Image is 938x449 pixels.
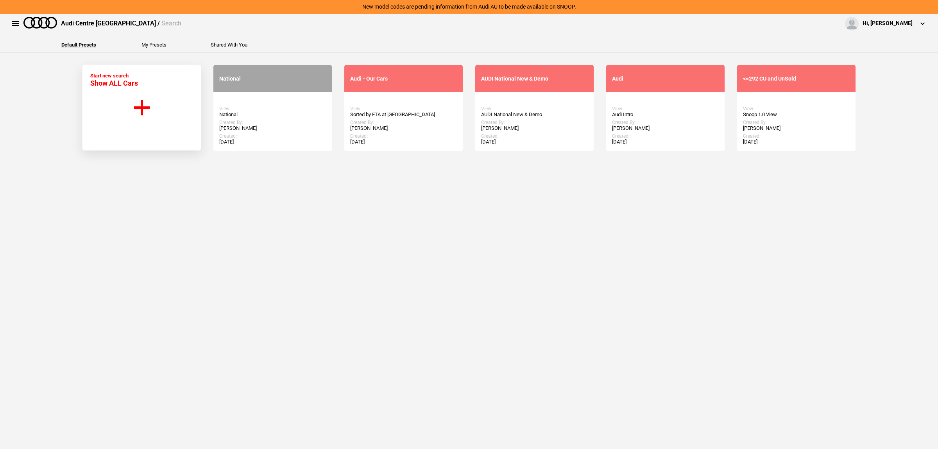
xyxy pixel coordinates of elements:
[219,106,326,111] div: View:
[211,42,247,47] button: Shared With You
[481,120,588,125] div: Created By:
[350,125,457,131] div: [PERSON_NAME]
[612,106,719,111] div: View:
[90,79,138,87] span: Show ALL Cars
[743,139,850,145] div: [DATE]
[743,133,850,139] div: Created:
[61,19,181,28] div: Audi Centre [GEOGRAPHIC_DATA] /
[612,139,719,145] div: [DATE]
[350,106,457,111] div: View:
[612,125,719,131] div: [PERSON_NAME]
[863,20,913,27] div: Hi, [PERSON_NAME]
[612,133,719,139] div: Created:
[481,139,588,145] div: [DATE]
[350,120,457,125] div: Created By:
[481,111,588,118] div: AUDI National New & Demo
[481,133,588,139] div: Created:
[350,75,457,82] div: Audi - Our Cars
[743,75,850,82] div: <=292 CU and UnSold
[23,17,57,29] img: audi.png
[743,111,850,118] div: Snoop 1.0 View
[612,120,719,125] div: Created By:
[219,125,326,131] div: [PERSON_NAME]
[219,111,326,118] div: National
[161,20,181,27] span: Search
[219,139,326,145] div: [DATE]
[350,133,457,139] div: Created:
[61,42,96,47] button: Default Presets
[481,75,588,82] div: AUDI National New & Demo
[219,75,326,82] div: National
[82,65,201,151] button: Start new search Show ALL Cars
[743,120,850,125] div: Created By:
[612,75,719,82] div: Audi
[350,139,457,145] div: [DATE]
[219,120,326,125] div: Created By:
[481,125,588,131] div: [PERSON_NAME]
[612,111,719,118] div: Audi Intro
[743,125,850,131] div: [PERSON_NAME]
[141,42,166,47] button: My Presets
[219,133,326,139] div: Created:
[743,106,850,111] div: View:
[350,111,457,118] div: Sorted by ETA at [GEOGRAPHIC_DATA]
[90,73,138,87] div: Start new search
[481,106,588,111] div: View:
